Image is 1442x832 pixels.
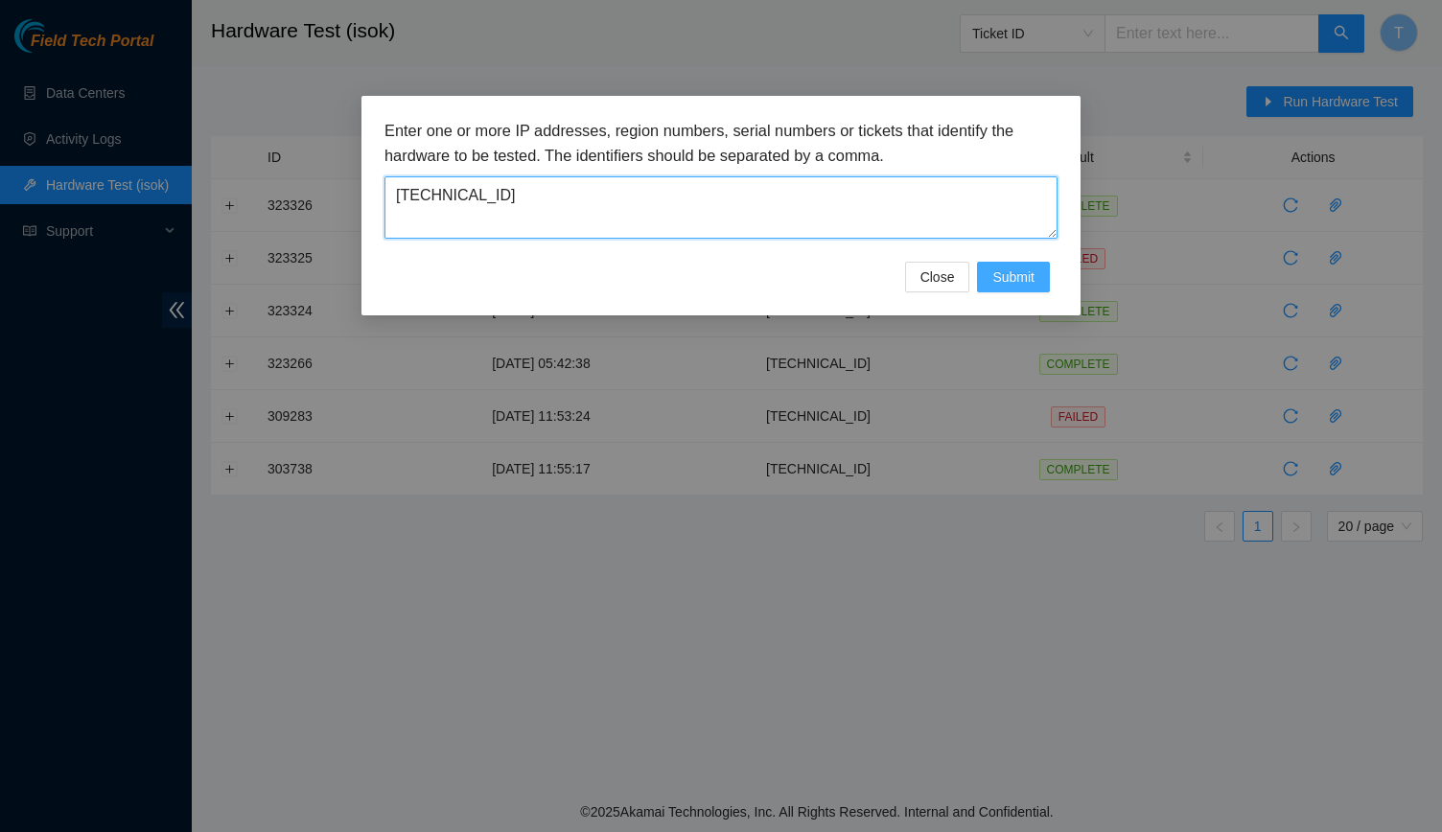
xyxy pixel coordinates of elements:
[905,262,970,292] button: Close
[920,266,955,288] span: Close
[977,262,1050,292] button: Submit
[384,119,1058,168] h3: Enter one or more IP addresses, region numbers, serial numbers or tickets that identify the hardw...
[992,266,1035,288] span: Submit
[384,176,1058,239] textarea: [TECHNICAL_ID]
